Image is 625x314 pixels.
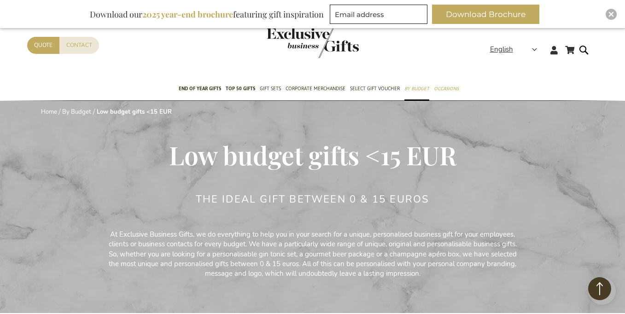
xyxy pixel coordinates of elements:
[196,194,430,205] h2: The ideal gift between 0 & 15 euros
[404,84,429,93] span: By Budget
[267,28,313,58] a: store logo
[330,5,430,27] form: marketing offers and promotions
[490,44,543,55] div: English
[260,84,281,93] span: Gift Sets
[41,108,57,116] a: Home
[606,9,617,20] div: Close
[350,84,400,93] span: Select Gift Voucher
[62,108,91,116] a: By Budget
[97,108,172,116] strong: Low budget gifts <15 EUR
[179,84,221,93] span: End of year gifts
[59,37,99,54] a: Contact
[86,5,328,24] div: Download our featuring gift inspiration
[432,5,539,24] button: Download Brochure
[142,9,233,20] b: 2025 year-end brochure
[588,277,616,305] iframe: belco-activator-frame
[169,138,456,172] span: Low budget gifts <15 EUR
[608,12,614,17] img: Close
[267,28,359,58] img: Exclusive Business gifts logo
[490,44,513,55] span: English
[105,230,520,279] p: At Exclusive Business Gifts, we do everything to help you in your search for a unique, personalis...
[286,84,345,93] span: Corporate Merchandise
[226,84,255,93] span: TOP 50 Gifts
[434,84,459,93] span: Occasions
[330,5,427,24] input: Email address
[27,37,59,54] a: Quote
